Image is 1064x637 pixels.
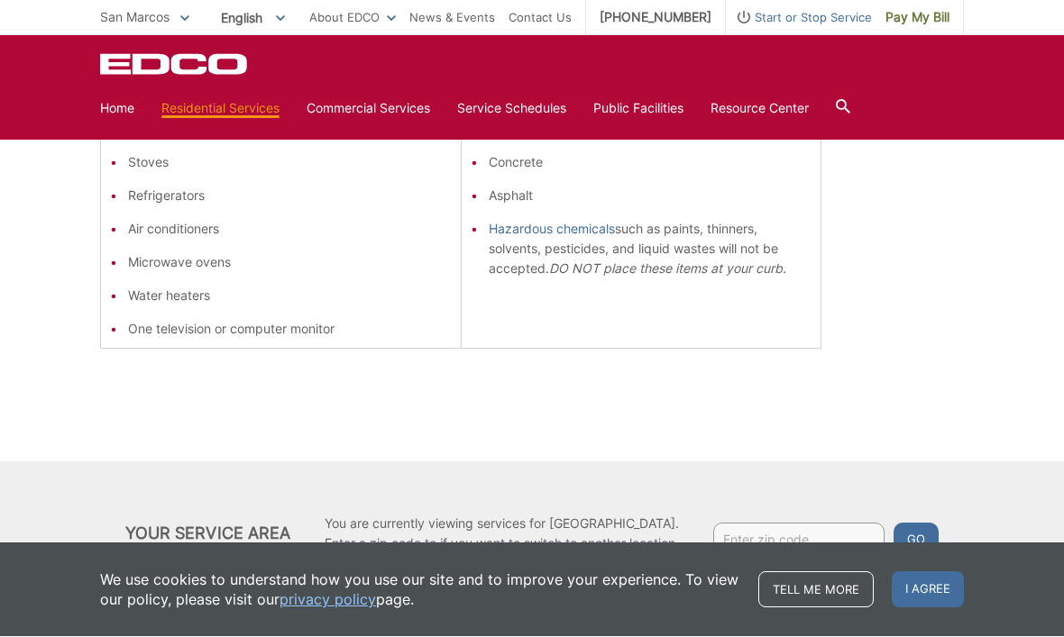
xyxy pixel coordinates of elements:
[549,261,786,277] em: DO NOT place these items at your curb.
[100,570,740,610] p: We use cookies to understand how you use our site and to improve your experience. To view our pol...
[128,253,452,273] li: Microwave ovens
[307,99,430,119] a: Commercial Services
[711,99,809,119] a: Resource Center
[894,523,939,556] button: Go
[207,4,298,33] span: English
[457,99,566,119] a: Service Schedules
[100,54,250,76] a: EDCD logo. Return to the homepage.
[280,590,376,610] a: privacy policy
[892,572,964,608] span: I agree
[100,99,134,119] a: Home
[128,187,452,206] li: Refrigerators
[489,220,812,279] li: such as paints, thinners, solvents, pesticides, and liquid wastes will not be accepted.
[128,287,452,306] li: Water heaters
[489,153,812,173] li: Concrete
[509,8,572,28] a: Contact Us
[100,10,170,25] span: San Marcos
[128,153,452,173] li: Stoves
[489,187,812,206] li: Asphalt
[325,514,679,554] p: You are currently viewing services for [GEOGRAPHIC_DATA]. Enter a zip code to if you want to swit...
[489,220,615,240] a: Hazardous chemicals
[125,524,291,544] h2: Your Service Area
[409,8,495,28] a: News & Events
[713,523,885,556] input: Enter zip code
[885,8,949,28] span: Pay My Bill
[309,8,396,28] a: About EDCO
[593,99,683,119] a: Public Facilities
[161,99,280,119] a: Residential Services
[128,320,452,340] li: One television or computer monitor
[758,572,874,608] a: Tell me more
[128,220,452,240] li: Air conditioners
